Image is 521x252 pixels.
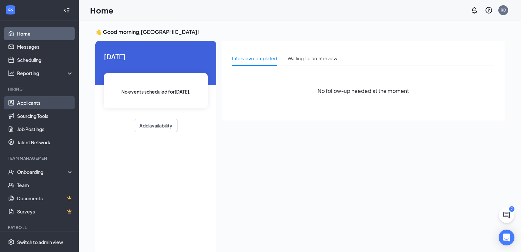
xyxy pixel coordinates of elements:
a: Talent Network [17,136,73,149]
div: Interview completed [232,55,277,62]
svg: UserCheck [8,169,14,175]
h1: Home [90,5,113,16]
a: Applicants [17,96,73,109]
div: Waiting for an interview [288,55,337,62]
svg: Analysis [8,70,14,76]
svg: Settings [8,239,14,245]
button: ChatActive [499,207,514,223]
svg: QuestionInfo [485,6,493,14]
span: No events scheduled for [DATE] . [121,88,191,95]
div: Switch to admin view [17,239,63,245]
span: No follow-up needed at the moment [318,87,409,95]
h3: 👋 Good morning, [GEOGRAPHIC_DATA] ! [95,28,505,36]
a: Home [17,27,73,40]
div: 7 [509,206,514,212]
a: Team [17,179,73,192]
svg: WorkstreamLogo [7,7,14,13]
a: Scheduling [17,53,73,67]
button: Add availability [134,119,178,132]
div: Open Intercom Messenger [499,230,514,245]
div: RD [501,7,506,13]
div: Reporting [17,70,74,76]
svg: Collapse [63,7,70,14]
svg: Notifications [470,6,478,14]
span: [DATE] [104,51,208,62]
div: Onboarding [17,169,68,175]
a: Messages [17,40,73,53]
svg: ChatActive [503,211,510,219]
a: Sourcing Tools [17,109,73,123]
div: Payroll [8,225,72,230]
a: DocumentsCrown [17,192,73,205]
a: SurveysCrown [17,205,73,218]
a: Job Postings [17,123,73,136]
div: Hiring [8,86,72,92]
div: Team Management [8,155,72,161]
